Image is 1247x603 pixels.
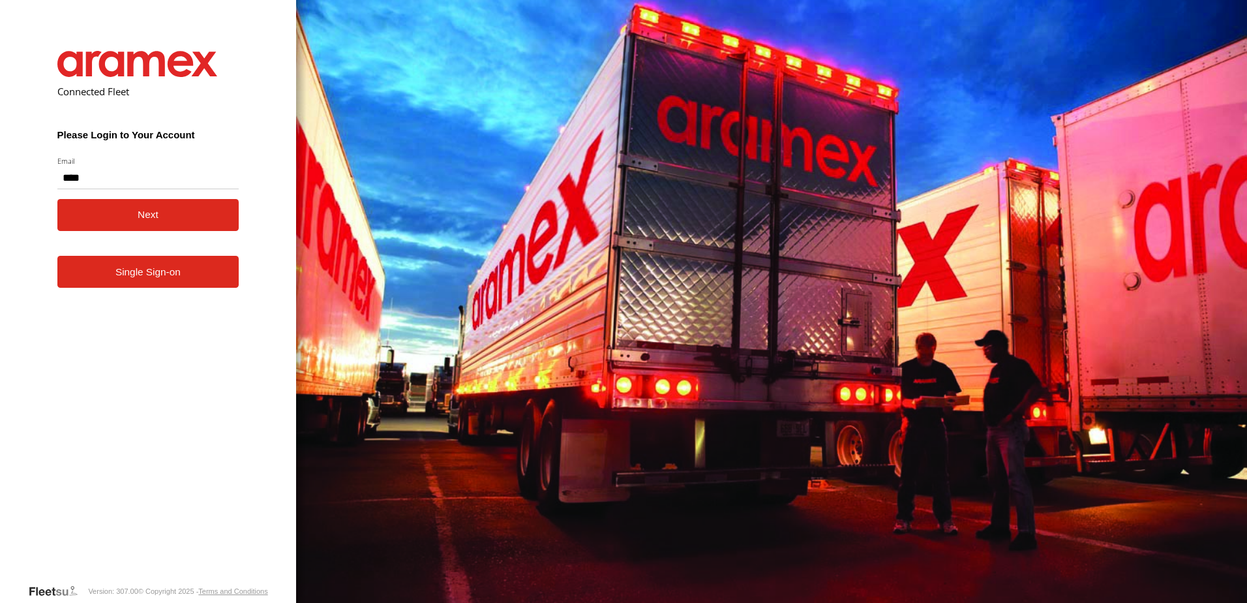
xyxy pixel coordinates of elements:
[28,585,88,598] a: Visit our Website
[88,587,138,595] div: Version: 307.00
[57,199,239,231] button: Next
[57,256,239,288] a: Single Sign-on
[57,129,239,140] h3: Please Login to Your Account
[57,85,239,98] h2: Connected Fleet
[57,156,239,166] label: Email
[198,587,267,595] a: Terms and Conditions
[138,587,268,595] div: © Copyright 2025 -
[57,51,218,77] img: Aramex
